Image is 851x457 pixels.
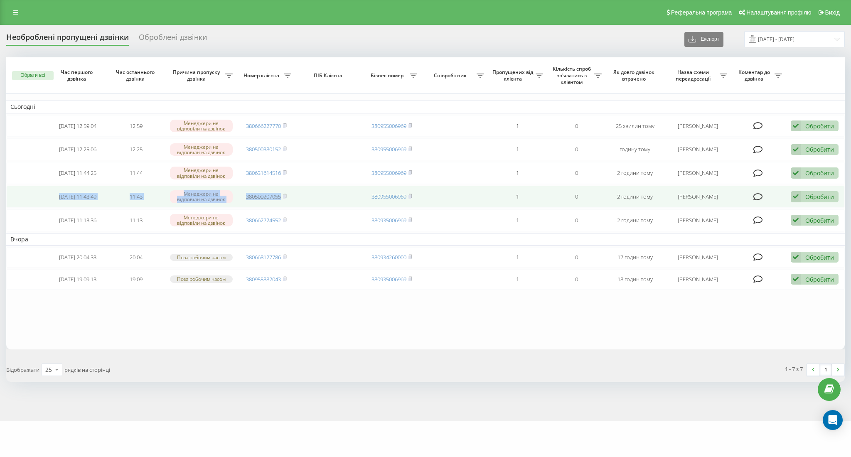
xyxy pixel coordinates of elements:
[664,209,731,231] td: [PERSON_NAME]
[547,138,606,160] td: 0
[606,186,664,208] td: 2 години тому
[746,9,811,16] span: Налаштування профілю
[170,214,233,226] div: Менеджери не відповіли на дзвінок
[246,216,281,224] a: 380662724552
[805,193,834,201] div: Обробити
[107,115,165,137] td: 12:59
[805,145,834,153] div: Обробити
[664,247,731,268] td: [PERSON_NAME]
[48,247,107,268] td: [DATE] 20:04:33
[241,72,284,79] span: Номер клієнта
[107,209,165,231] td: 11:13
[488,162,547,184] td: 1
[551,66,594,85] span: Кількість спроб зв'язатись з клієнтом
[684,32,723,47] button: Експорт
[371,122,406,130] a: 380955006969
[547,209,606,231] td: 0
[12,71,54,80] button: Обрати всі
[664,162,731,184] td: [PERSON_NAME]
[371,216,406,224] a: 380935006969
[6,33,129,46] div: Необроблені пропущені дзвінки
[805,122,834,130] div: Обробити
[107,138,165,160] td: 12:25
[371,145,406,153] a: 380955006969
[48,209,107,231] td: [DATE] 11:13:36
[819,364,832,376] a: 1
[170,190,233,203] div: Менеджери не відповіли на дзвінок
[371,253,406,261] a: 380934260000
[170,69,225,82] span: Причина пропуску дзвінка
[371,169,406,177] a: 380955006969
[606,269,664,290] td: 18 годин тому
[48,138,107,160] td: [DATE] 12:25:06
[805,169,834,177] div: Обробити
[246,169,281,177] a: 380631614516
[45,366,52,374] div: 25
[488,247,547,268] td: 1
[606,138,664,160] td: годину тому
[107,269,165,290] td: 19:09
[425,72,477,79] span: Співробітник
[48,269,107,290] td: [DATE] 19:09:13
[606,209,664,231] td: 2 години тому
[170,254,233,261] div: Поза робочим часом
[170,167,233,179] div: Менеджери не відповіли на дзвінок
[547,186,606,208] td: 0
[303,72,355,79] span: ПІБ Клієнта
[367,72,410,79] span: Бізнес номер
[371,275,406,283] a: 380935006969
[606,247,664,268] td: 17 годин тому
[107,162,165,184] td: 11:44
[671,9,732,16] span: Реферальна програма
[55,69,100,82] span: Час першого дзвінка
[492,69,535,82] span: Пропущених від клієнта
[170,143,233,156] div: Менеджери не відповіли на дзвінок
[488,138,547,160] td: 1
[107,247,165,268] td: 20:04
[48,186,107,208] td: [DATE] 11:43:49
[371,193,406,200] a: 380955006969
[664,138,731,160] td: [PERSON_NAME]
[805,275,834,283] div: Обробити
[606,115,664,137] td: 25 хвилин тому
[6,366,39,373] span: Відображати
[825,9,840,16] span: Вихід
[170,275,233,283] div: Поза робочим часом
[488,115,547,137] td: 1
[64,366,110,373] span: рядків на сторінці
[606,162,664,184] td: 2 години тому
[48,115,107,137] td: [DATE] 12:59:04
[547,247,606,268] td: 0
[246,145,281,153] a: 380500380152
[547,269,606,290] td: 0
[48,162,107,184] td: [DATE] 11:44:25
[246,275,281,283] a: 380955882043
[664,115,731,137] td: [PERSON_NAME]
[107,186,165,208] td: 11:43
[664,269,731,290] td: [PERSON_NAME]
[785,365,803,373] div: 1 - 7 з 7
[664,186,731,208] td: [PERSON_NAME]
[246,193,281,200] a: 380500207055
[805,253,834,261] div: Обробити
[6,101,845,113] td: Сьогодні
[488,269,547,290] td: 1
[547,162,606,184] td: 0
[805,216,834,224] div: Обробити
[488,186,547,208] td: 1
[669,69,720,82] span: Назва схеми переадресації
[246,122,281,130] a: 380666227770
[488,209,547,231] td: 1
[823,410,843,430] div: Open Intercom Messenger
[6,233,845,246] td: Вчора
[612,69,658,82] span: Як довго дзвінок втрачено
[735,69,774,82] span: Коментар до дзвінка
[547,115,606,137] td: 0
[139,33,207,46] div: Оброблені дзвінки
[113,69,159,82] span: Час останнього дзвінка
[170,120,233,132] div: Менеджери не відповіли на дзвінок
[246,253,281,261] a: 380668127786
